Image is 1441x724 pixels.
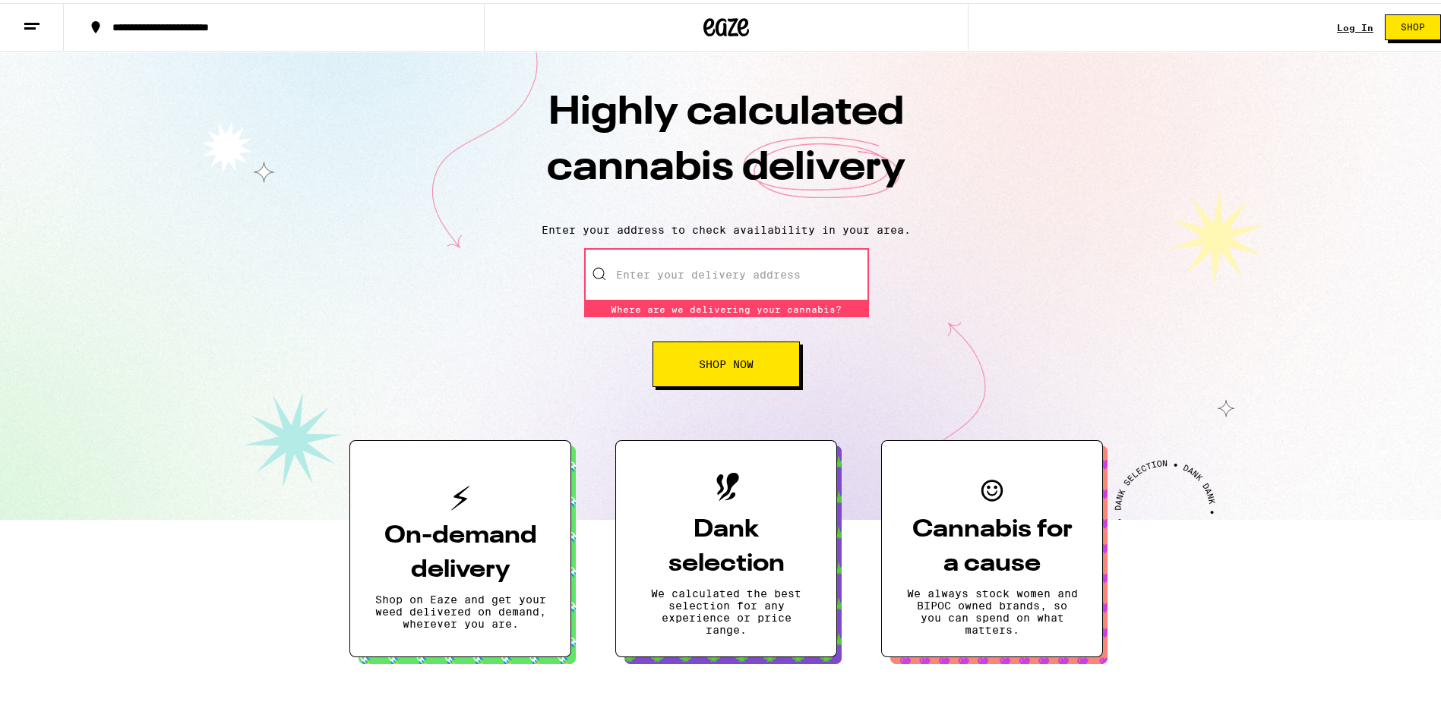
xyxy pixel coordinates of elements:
button: Dank selectionWe calculated the best selection for any experience or price range. [615,437,837,654]
p: Shop on Eaze and get your weed delivered on demand, wherever you are. [374,590,546,627]
button: Cannabis for a causeWe always stock women and BIPOC owned brands, so you can spend on what matters. [881,437,1103,654]
h3: On-demand delivery [374,516,546,584]
a: Log In [1337,20,1373,30]
span: Hi. Need any help? [9,11,109,23]
p: We always stock women and BIPOC owned brands, so you can spend on what matters. [906,584,1078,633]
button: Shop [1385,11,1441,37]
h1: Highly calculated cannabis delivery [460,83,992,209]
span: Shop Now [699,356,754,367]
button: Shop Now [653,338,800,384]
h3: Cannabis for a cause [906,510,1078,578]
span: Shop [1401,20,1425,29]
button: On-demand deliveryShop on Eaze and get your weed delivered on demand, wherever you are. [349,437,571,654]
h3: Dank selection [640,510,812,578]
p: Enter your address to check availability in your area. [15,221,1437,233]
p: We calculated the best selection for any experience or price range. [640,584,812,633]
div: Where are we delivering your cannabis? [584,298,869,314]
input: Enter your delivery address [584,245,869,298]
